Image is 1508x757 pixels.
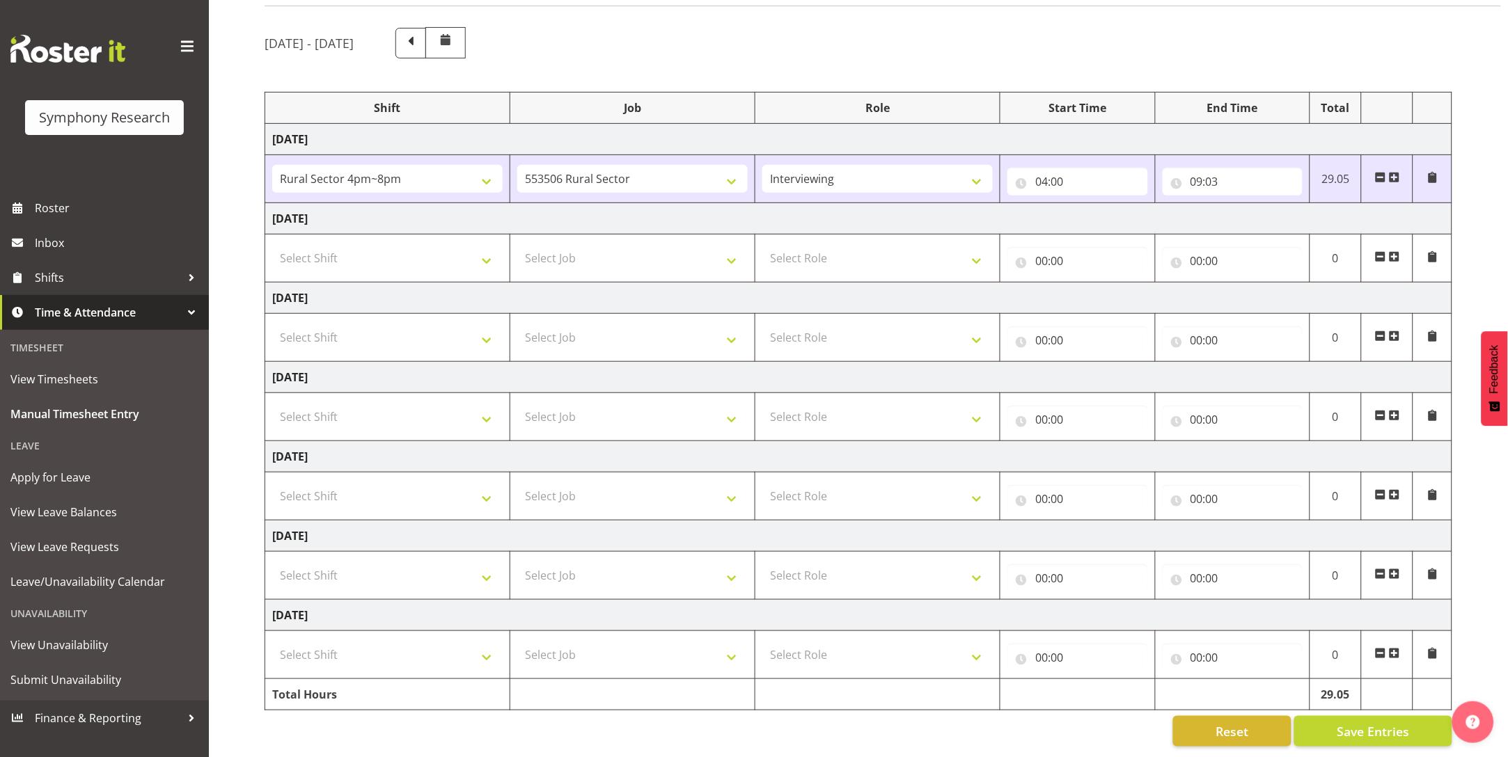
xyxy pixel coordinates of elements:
[10,669,198,690] span: Submit Unavailability
[1163,326,1303,354] input: Click to select...
[1216,722,1248,740] span: Reset
[10,635,198,655] span: View Unavailability
[39,107,170,128] div: Symphony Research
[265,441,1452,472] td: [DATE]
[3,333,205,362] div: Timesheet
[3,495,205,529] a: View Leave Balances
[1337,722,1409,740] span: Save Entries
[10,502,198,523] span: View Leave Balances
[1173,716,1291,747] button: Reset
[762,99,993,116] div: Role
[1310,552,1362,600] td: 0
[1007,326,1147,354] input: Click to select...
[1310,234,1362,282] td: 0
[10,404,198,424] span: Manual Timesheet Entry
[10,571,198,592] span: Leave/Unavailability Calendar
[1310,314,1362,362] td: 0
[265,600,1452,631] td: [DATE]
[1163,406,1303,433] input: Click to select...
[10,35,125,63] img: Rosterit website logo
[265,679,510,710] td: Total Hours
[35,708,181,728] span: Finance & Reporting
[1489,345,1501,394] span: Feedback
[1310,631,1362,679] td: 0
[1007,99,1147,116] div: Start Time
[1163,99,1303,116] div: End Time
[10,369,198,390] span: View Timesheets
[1007,564,1147,592] input: Click to select...
[35,267,181,288] span: Shifts
[1163,564,1303,592] input: Click to select...
[1007,644,1147,671] input: Click to select...
[3,460,205,495] a: Apply for Leave
[265,282,1452,314] td: [DATE]
[1007,168,1147,196] input: Click to select...
[10,536,198,557] span: View Leave Requests
[265,362,1452,393] td: [DATE]
[3,628,205,662] a: View Unavailability
[3,599,205,628] div: Unavailability
[1007,247,1147,275] input: Click to select...
[517,99,748,116] div: Job
[265,520,1452,552] td: [DATE]
[3,662,205,697] a: Submit Unavailability
[1294,716,1452,747] button: Save Entries
[3,529,205,564] a: View Leave Requests
[1310,472,1362,520] td: 0
[35,198,202,218] span: Roster
[1163,247,1303,275] input: Click to select...
[3,431,205,460] div: Leave
[265,124,1452,155] td: [DATE]
[1163,644,1303,671] input: Click to select...
[1317,99,1354,116] div: Total
[35,302,181,323] span: Time & Attendance
[10,467,198,488] span: Apply for Leave
[265,35,354,51] h5: [DATE] - [DATE]
[35,232,202,253] span: Inbox
[1163,485,1303,513] input: Click to select...
[3,362,205,397] a: View Timesheets
[3,564,205,599] a: Leave/Unavailability Calendar
[1007,406,1147,433] input: Click to select...
[272,99,503,116] div: Shift
[265,203,1452,234] td: [DATE]
[1482,331,1508,426] button: Feedback - Show survey
[1310,155,1362,203] td: 29.05
[1163,168,1303,196] input: Click to select...
[1466,715,1480,729] img: help-xxl-2.png
[1007,485,1147,513] input: Click to select...
[3,397,205,431] a: Manual Timesheet Entry
[1310,393,1362,441] td: 0
[1310,679,1362,710] td: 29.05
